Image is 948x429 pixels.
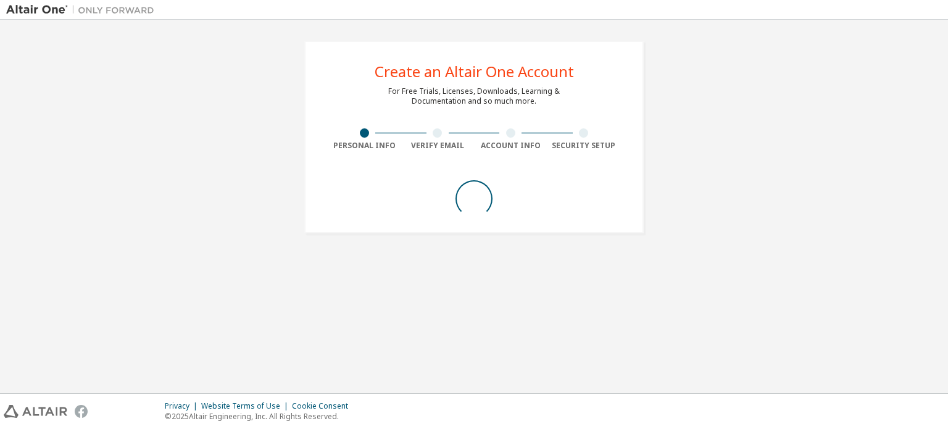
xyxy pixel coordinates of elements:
img: Altair One [6,4,160,16]
div: Security Setup [547,141,621,151]
p: © 2025 Altair Engineering, Inc. All Rights Reserved. [165,411,355,422]
div: Verify Email [401,141,475,151]
div: Account Info [474,141,547,151]
div: Cookie Consent [292,401,355,411]
img: facebook.svg [75,405,88,418]
div: Personal Info [328,141,401,151]
div: Privacy [165,401,201,411]
img: altair_logo.svg [4,405,67,418]
div: Create an Altair One Account [375,64,574,79]
div: Website Terms of Use [201,401,292,411]
div: For Free Trials, Licenses, Downloads, Learning & Documentation and so much more. [388,86,560,106]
